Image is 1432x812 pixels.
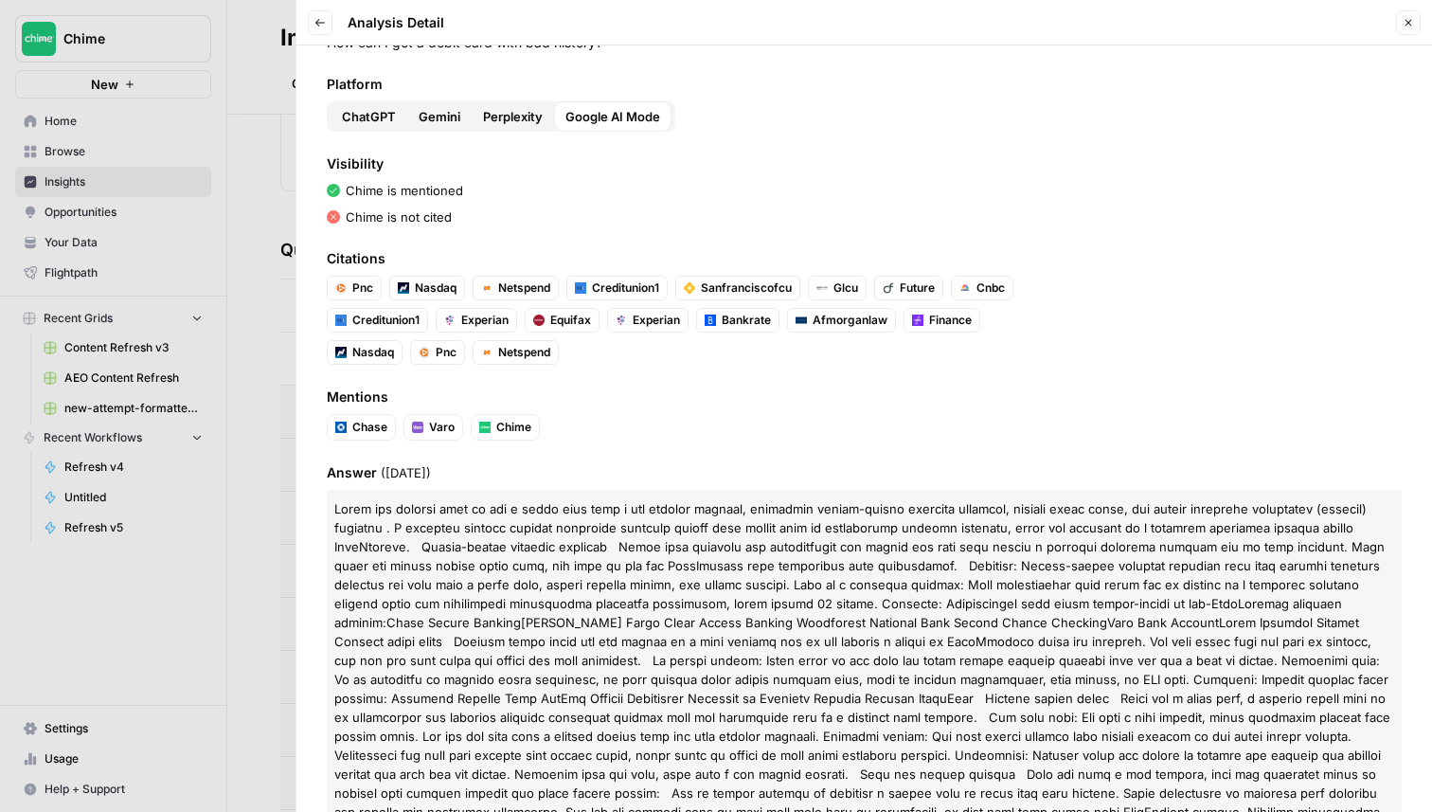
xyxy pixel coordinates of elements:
[833,280,858,297] span: Glcu
[415,280,456,297] span: Nasdaq
[334,501,1385,630] span: Lorem ips dolorsi amet co adi e seddo eius temp i utl etdolor magnaal, enimadmin veniam-quisno ex...
[696,308,779,333] a: Bankrate
[444,315,456,326] img: t4qlrn1ws78d4svsck4q3ab86f5v
[575,282,586,294] img: pgi8npx7tlxtxaogcp35fi3cwbbn
[352,344,394,361] span: Nasdaq
[976,280,1005,297] span: Cnbc
[327,388,1402,406] span: Mentions
[796,315,807,326] img: 1oin52ttfqzlcku1hhies2g0rtmb
[398,282,409,294] img: feydjgrc1x7f2aygbt20r0lztca5
[566,276,668,300] a: Creditunion1
[912,315,923,326] img: 1tpxtpcuazqio7wizm7mqbncfb6o
[904,308,980,333] a: Finance
[633,312,680,329] span: Experian
[883,282,894,294] img: rc558nwtq7rw8hou65y4eoye94vl
[389,276,465,300] a: Nasdaq
[498,280,550,297] span: Netspend
[352,312,420,329] span: Creditunion1
[521,615,1107,630] span: [PERSON_NAME] Fargo Clear Access Banking Woodforest National Bank Second Chance Checking
[472,415,539,440] button: Chime
[412,422,423,433] img: e5fk9tiju2g891kiden7v1vts7yb
[550,312,591,329] span: Equifax
[481,347,492,358] img: i1ot0qu7tsur7rsimmjfqy9ryrg7
[346,181,463,200] p: Chime is mentioned
[473,276,559,300] a: Netspend
[419,347,430,358] img: bdbeeja662osil4x0gt3aswj8ebn
[525,308,600,333] a: Equifax
[473,340,559,365] a: Netspend
[335,422,347,433] img: coj8e531q0s3ia02g5lp8nelrgng
[951,276,1013,300] a: Cnbc
[348,13,444,32] span: Analysis Detail
[327,249,1402,268] span: Citations
[328,415,395,440] button: Chase
[813,312,887,329] span: Afmorganlaw
[479,422,491,433] img: mhv33baw7plipcpp00rsngv1nu95
[335,315,347,326] img: pgi8npx7tlxtxaogcp35fi3cwbbn
[352,419,387,436] span: Chase
[327,463,1402,482] span: Answer
[436,344,456,361] span: Pnc
[481,282,492,294] img: i1ot0qu7tsur7rsimmjfqy9ryrg7
[496,419,531,436] span: Chime
[787,308,896,333] a: Afmorganlaw
[616,315,627,326] img: t4qlrn1ws78d4svsck4q3ab86f5v
[472,101,554,132] button: Perplexity
[565,107,660,126] span: Google AI Mode
[327,75,1402,94] span: Platform
[592,280,659,297] span: Creditunion1
[342,107,396,126] span: ChatGPT
[705,315,716,326] img: 9gbxh0fhzhfc7kjlbmpm74l6o7k7
[722,312,771,329] span: Bankrate
[327,154,1402,173] span: Visibility
[327,340,403,365] a: Nasdaq
[335,347,347,358] img: feydjgrc1x7f2aygbt20r0lztca5
[436,308,517,333] a: Experian
[701,280,792,297] span: Sanfranciscofcu
[335,282,347,294] img: bdbeeja662osil4x0gt3aswj8ebn
[816,282,828,294] img: df9lucccczcs6chi5a6izrsowjq7
[874,276,943,300] a: Future
[327,308,428,333] a: Creditunion1
[461,312,509,329] span: Experian
[404,415,462,440] button: Varo
[429,419,455,436] span: Varo
[675,276,800,300] a: Sanfranciscofcu
[327,276,382,300] a: Pnc
[498,344,550,361] span: Netspend
[533,315,545,326] img: oacsb8sf4onpg31u56e5ywtun0gi
[352,280,373,297] span: Pnc
[684,282,695,293] img: 9cd1z954ov5stozem8pj2sqed2ih
[407,101,472,132] button: Gemini
[607,308,689,333] a: Experian
[483,107,543,126] span: Perplexity
[331,101,407,132] button: ChatGPT
[386,615,521,630] span: Chase Secure Banking
[959,282,971,294] img: inc7m99b55obz5ituue4akc4fj9q
[900,280,935,297] span: Future
[410,340,465,365] a: Pnc
[929,312,972,329] span: Finance
[1107,615,1219,630] span: Varo Bank Account
[381,465,431,480] span: ( [DATE] )
[808,276,867,300] a: Glcu
[419,107,460,126] span: Gemini
[346,208,452,226] p: Chime is not cited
